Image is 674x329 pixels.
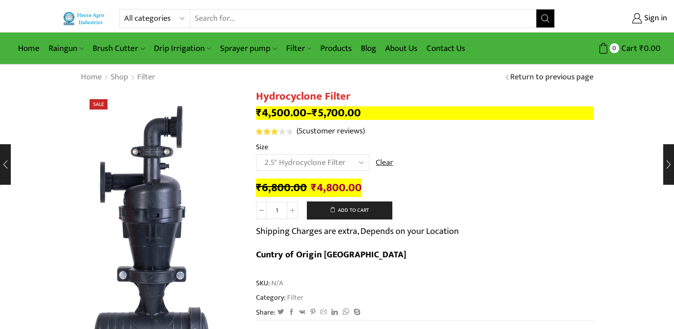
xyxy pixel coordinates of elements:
bdi: 4,500.00 [256,104,306,122]
span: ₹ [312,104,318,122]
span: Category: [256,292,303,303]
a: Clear options [376,157,393,169]
h1: Hydrocyclone Filter [256,90,593,103]
a: Return to previous page [510,72,593,83]
bdi: 4,800.00 [311,178,362,197]
a: About Us [381,38,422,59]
p: – [256,106,593,120]
a: Brush Cutter [88,38,149,59]
span: 5 [256,128,294,135]
span: Rated out of 5 based on customer ratings [256,128,279,135]
span: N/A [270,278,283,288]
a: Products [316,38,356,59]
span: 5 [298,124,302,138]
a: Home [81,72,102,83]
a: Raingun [44,38,88,59]
a: 0 Cart ₹0.00 [564,40,661,57]
a: Blog [356,38,381,59]
a: Sign in [568,10,667,27]
a: Contact Us [422,38,470,59]
bdi: 5,700.00 [312,104,361,122]
input: Product quantity [267,202,287,219]
span: ₹ [639,41,644,55]
a: (5customer reviews) [297,126,365,137]
span: ₹ [311,178,317,197]
bdi: 6,800.00 [256,178,307,197]
a: Shop [110,72,129,83]
span: SKU: [256,278,593,288]
a: Drip Irrigation [149,38,216,59]
span: ₹ [256,178,262,197]
label: Size [256,142,268,152]
a: Filter [137,72,156,83]
nav: Breadcrumb [81,72,156,83]
span: Cart [619,42,637,55]
div: Rated 3.20 out of 5 [256,128,292,135]
span: Sale [90,99,108,110]
button: Add to cart [307,201,392,219]
span: Share: [256,307,275,318]
input: Search for... [190,9,536,27]
span: 0 [610,43,619,53]
button: Search button [536,9,554,27]
a: Filter [282,38,316,59]
p: Shipping Charges are extra, Depends on your Location [256,224,459,238]
b: Cuntry of Origin [GEOGRAPHIC_DATA] [256,247,406,262]
span: Sign in [642,13,667,24]
a: Filter [286,292,303,303]
a: Home [13,38,44,59]
a: Sprayer pump [216,38,281,59]
span: ₹ [256,104,262,122]
bdi: 0.00 [639,41,661,55]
